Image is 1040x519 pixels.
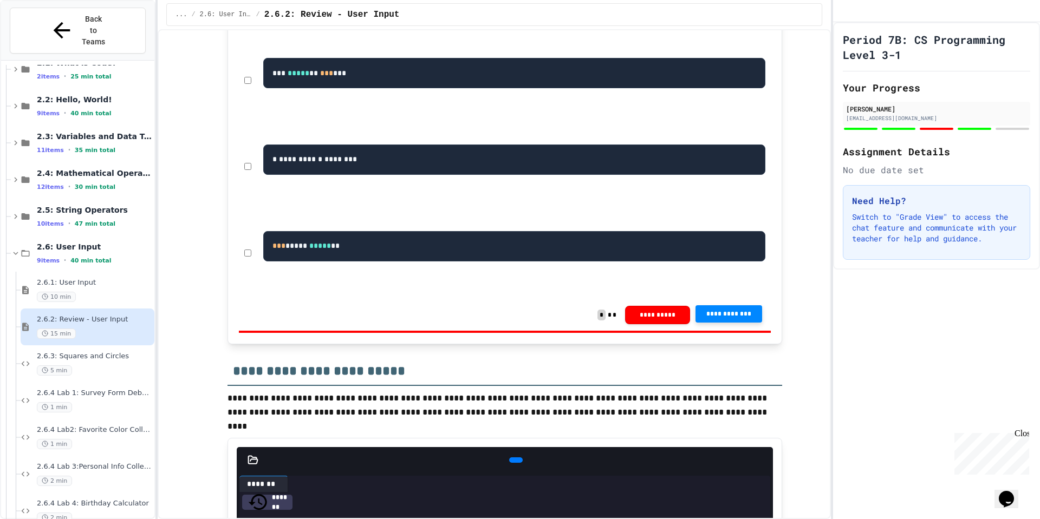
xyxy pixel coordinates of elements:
span: 11 items [37,147,64,154]
div: [EMAIL_ADDRESS][DOMAIN_NAME] [846,114,1027,122]
span: • [68,182,70,191]
span: 2.6.4 Lab 1: Survey Form Debugger [37,389,152,398]
button: Back to Teams [10,8,146,54]
span: 40 min total [70,257,111,264]
span: 1 min [37,439,72,449]
div: Chat with us now!Close [4,4,75,69]
span: 15 min [37,329,76,339]
span: 2.6.4 Lab 3:Personal Info Collector [37,462,152,471]
span: 9 items [37,110,60,117]
span: 10 min [37,292,76,302]
span: 30 min total [75,183,115,190]
h2: Your Progress [843,80,1030,95]
span: 2 items [37,73,60,80]
span: 40 min total [70,110,111,117]
span: 2.6.3: Squares and Circles [37,352,152,361]
span: 1 min [37,402,72,412]
span: 2 min [37,476,72,486]
span: 2.6.4 Lab 4: Birthday Calculator [37,499,152,508]
h1: Period 7B: CS Programming Level 3-1 [843,32,1030,62]
span: 35 min total [75,147,115,154]
h2: Assignment Details [843,144,1030,159]
span: • [64,109,66,117]
span: 2.6.2: Review - User Input [37,315,152,324]
span: 2.3: Variables and Data Types [37,132,152,141]
span: 2.6.1: User Input [37,278,152,287]
span: ... [175,10,187,19]
p: Switch to "Grade View" to access the chat feature and communicate with your teacher for help and ... [852,212,1021,244]
span: 2.6: User Input [37,242,152,252]
h3: Need Help? [852,194,1021,207]
span: 2.6: User Input [200,10,252,19]
span: 10 items [37,220,64,227]
span: 25 min total [70,73,111,80]
span: 2.6.2: Review - User Input [264,8,400,21]
div: No due date set [843,163,1030,176]
div: [PERSON_NAME] [846,104,1027,114]
span: 2.2: Hello, World! [37,95,152,104]
span: / [191,10,195,19]
span: 47 min total [75,220,115,227]
span: 9 items [37,257,60,264]
span: 5 min [37,365,72,376]
span: 2.6.4 Lab2: Favorite Color Collector [37,425,152,435]
span: 2.4: Mathematical Operators [37,168,152,178]
span: / [256,10,260,19]
span: • [64,72,66,81]
span: • [68,146,70,154]
iframe: chat widget [950,429,1029,475]
span: 2.5: String Operators [37,205,152,215]
iframe: chat widget [994,476,1029,508]
span: 12 items [37,183,64,190]
span: Back to Teams [81,14,106,48]
span: • [68,219,70,228]
span: • [64,256,66,265]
